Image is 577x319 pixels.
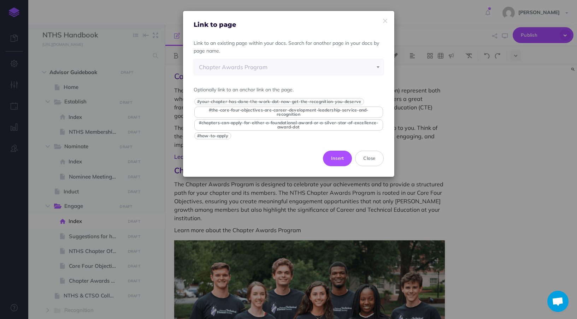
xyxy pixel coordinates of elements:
button: Insert [323,151,352,166]
span: Advisor guidebook > Engage > Chapter Awards Program [194,59,383,75]
button: #your-chapter-has-done-the-work-dot-now-get-the-recognition-you-deserve [194,98,364,105]
button: #how-to-apply [194,132,231,139]
div: Open chat [547,291,569,312]
span: Advisor guidebook > Engage > Chapter Awards Program [194,59,384,75]
button: #chapters-can-apply-for-either-a-foundational-award-or-a-silver-star-of-excellence-award-dot [194,119,383,131]
p: Optionally link to an anchor link on the page. [194,86,384,94]
button: Close [355,151,383,166]
div: Chapter Awards Program [199,59,378,75]
button: #the-core-four-objectives-are-career-development-leadership-service-and-recognition [194,107,383,118]
h4: Link to page [194,22,384,29]
p: Link to an existing page within your docs. Search for another page in your docs by page name. [194,39,384,55]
